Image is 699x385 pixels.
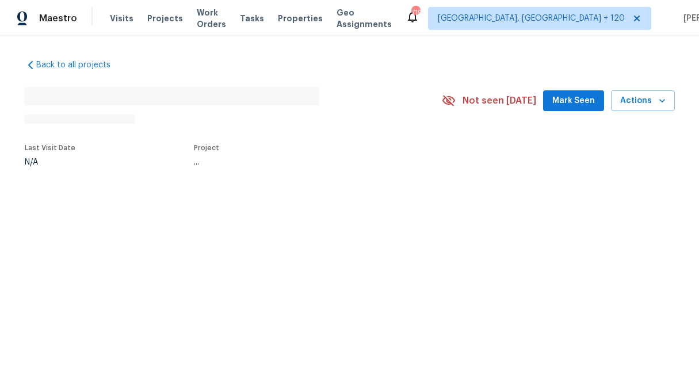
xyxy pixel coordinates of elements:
span: Last Visit Date [25,144,75,151]
span: Maestro [39,13,77,24]
span: Projects [147,13,183,24]
span: Project [194,144,219,151]
span: Not seen [DATE] [463,95,536,106]
div: ... [194,158,415,166]
span: Tasks [240,14,264,22]
span: Actions [620,94,666,108]
span: Mark Seen [552,94,595,108]
span: Properties [278,13,323,24]
a: Back to all projects [25,59,135,71]
span: Work Orders [197,7,226,30]
div: 719 [411,7,419,18]
button: Mark Seen [543,90,604,112]
span: Visits [110,13,133,24]
button: Actions [611,90,675,112]
span: Geo Assignments [337,7,392,30]
span: [GEOGRAPHIC_DATA], [GEOGRAPHIC_DATA] + 120 [438,13,625,24]
div: N/A [25,158,75,166]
